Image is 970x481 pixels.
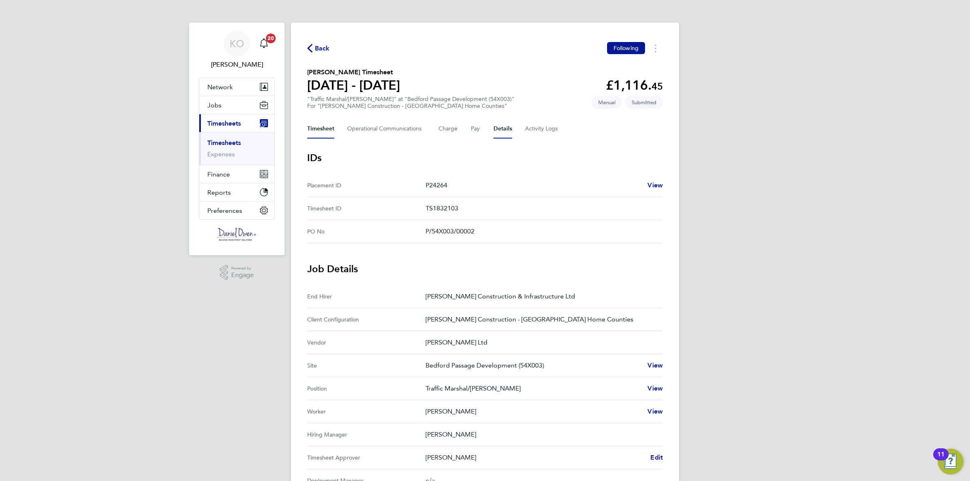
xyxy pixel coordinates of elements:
p: [PERSON_NAME] Construction - [GEOGRAPHIC_DATA] Home Counties [426,315,656,324]
span: Following [614,44,639,52]
a: View [647,407,663,416]
span: Reports [207,189,231,196]
span: Network [207,83,233,91]
a: View [647,384,663,393]
div: "Traffic Marshal/[PERSON_NAME]" at "Bedford Passage Development (54X003)" [307,96,515,109]
app-decimal: £1,116. [606,78,663,93]
span: KO [230,38,244,49]
button: Charge [439,119,458,139]
p: TS1832103 [426,204,656,213]
div: For "[PERSON_NAME] Construction - [GEOGRAPHIC_DATA] Home Counties" [307,103,515,109]
span: View [647,407,663,415]
a: Powered byEngage [220,265,254,280]
nav: Main navigation [189,23,285,255]
button: Finance [199,165,274,183]
div: Site [307,361,426,370]
p: [PERSON_NAME] [426,430,656,439]
button: Pay [471,119,481,139]
span: 20 [266,34,276,43]
p: P/54X003/00002 [426,227,656,236]
div: 11 [937,454,945,465]
p: [PERSON_NAME] Ltd [426,338,656,347]
button: Operational Communications [347,119,426,139]
p: Traffic Marshal/[PERSON_NAME] [426,384,641,393]
p: [PERSON_NAME] Construction & Infrastructure Ltd [426,292,656,301]
button: Timesheets Menu [648,42,663,55]
span: Jobs [207,101,221,109]
div: PO No [307,227,426,236]
button: Timesheet [307,119,334,139]
h3: Job Details [307,263,663,275]
span: Kayleigh O'Donnell [199,60,275,69]
div: Hiring Manager [307,430,426,439]
div: Vendor [307,338,426,347]
span: Preferences [207,207,242,214]
div: Timesheet ID [307,204,426,213]
a: View [647,361,663,370]
button: Jobs [199,96,274,114]
div: End Hirer [307,292,426,301]
p: [PERSON_NAME] [426,453,644,462]
button: Timesheets [199,114,274,132]
a: View [647,181,663,190]
h2: [PERSON_NAME] Timesheet [307,67,400,77]
div: Worker [307,407,426,416]
span: Edit [650,454,663,461]
button: Preferences [199,202,274,219]
span: This timesheet is Submitted. [625,96,663,109]
span: Timesheets [207,120,241,127]
a: Go to home page [199,228,275,241]
span: Finance [207,170,230,178]
h3: IDs [307,151,663,164]
div: Placement ID [307,181,426,190]
a: Timesheets [207,139,241,147]
span: View [647,181,663,189]
span: This timesheet was manually created. [592,96,622,109]
p: P24264 [426,181,641,190]
a: KO[PERSON_NAME] [199,31,275,69]
span: Engage [231,272,254,279]
img: danielowen-logo-retina.png [217,228,257,241]
div: Client Configuration [307,315,426,324]
span: Back [315,44,330,53]
p: [PERSON_NAME] [426,407,641,416]
a: Edit [650,453,663,462]
span: View [647,384,663,392]
div: Position [307,384,426,393]
button: Reports [199,183,274,201]
h1: [DATE] - [DATE] [307,77,400,93]
span: 45 [652,80,663,92]
div: Timesheet Approver [307,453,426,462]
p: Bedford Passage Development (54X003) [426,361,641,370]
button: Back [307,43,330,53]
span: Powered by [231,265,254,272]
div: Timesheets [199,132,274,165]
button: Open Resource Center, 11 new notifications [938,449,964,475]
button: Activity Logs [525,119,559,139]
button: Network [199,78,274,96]
button: Following [607,42,645,54]
a: 20 [256,31,272,57]
span: View [647,361,663,369]
button: Details [493,119,512,139]
a: Expenses [207,150,235,158]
